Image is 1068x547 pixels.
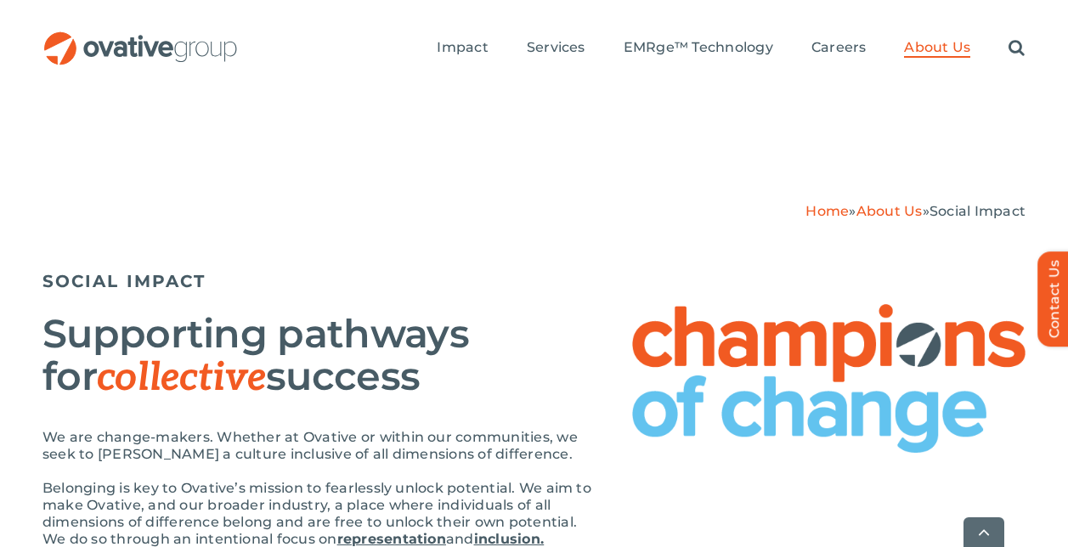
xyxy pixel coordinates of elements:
[805,203,1026,219] span: » »
[624,39,773,56] span: EMRge™ Technology
[904,39,970,56] span: About Us
[856,203,923,219] a: About Us
[1009,39,1025,58] a: Search
[624,39,773,58] a: EMRge™ Technology
[437,21,1025,76] nav: Menu
[904,39,970,58] a: About Us
[97,354,266,402] span: collective
[930,203,1026,219] span: Social Impact
[474,531,544,547] a: inclusion.
[42,313,598,399] h2: Supporting pathways for success
[632,304,1026,453] img: Social Impact – Champions of Change Logo
[42,429,598,463] p: We are change-makers. Whether at Ovative or within our communities, we seek to [PERSON_NAME] a cu...
[42,271,1026,291] h5: SOCIAL IMPACT
[811,39,867,56] span: Careers
[527,39,585,58] a: Services
[811,39,867,58] a: Careers
[437,39,488,58] a: Impact
[446,531,474,547] span: and
[805,203,849,219] a: Home
[527,39,585,56] span: Services
[42,30,239,46] a: OG_Full_horizontal_RGB
[337,531,446,547] a: representation
[437,39,488,56] span: Impact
